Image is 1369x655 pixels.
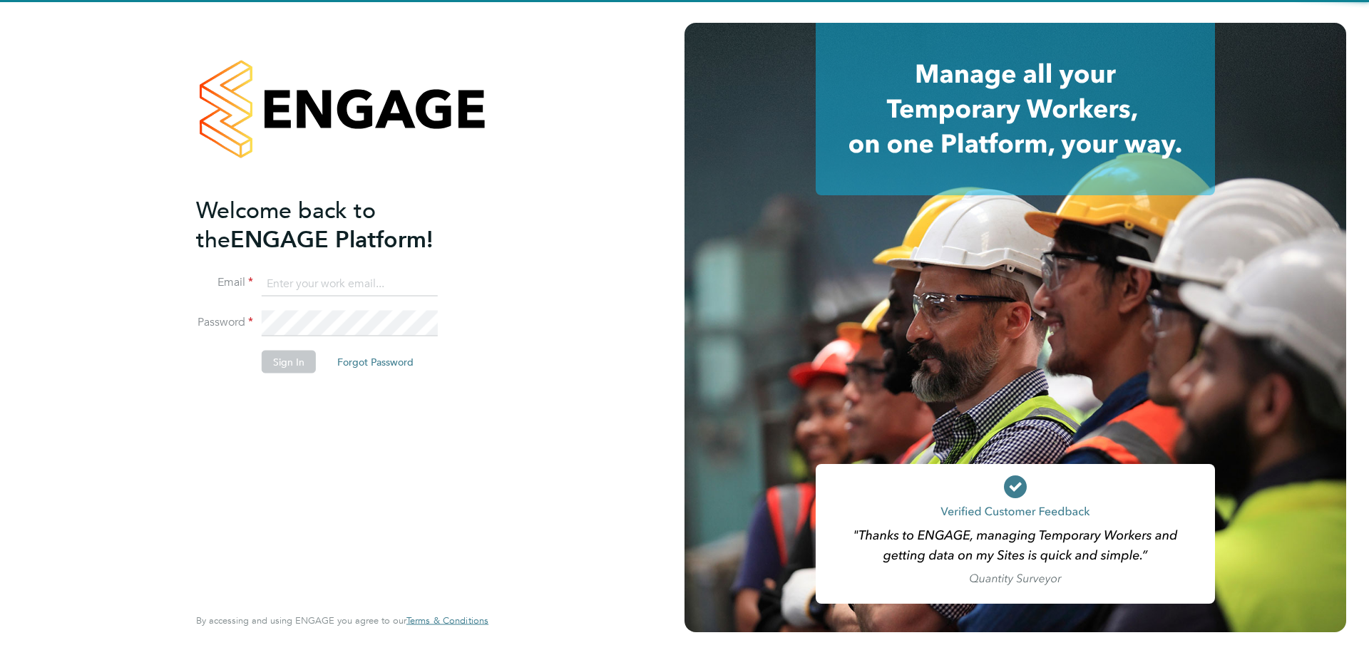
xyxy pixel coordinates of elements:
label: Email [196,275,253,290]
button: Sign In [262,351,316,373]
a: Terms & Conditions [406,615,488,626]
h2: ENGAGE Platform! [196,195,474,254]
input: Enter your work email... [262,271,438,296]
span: Welcome back to the [196,196,376,253]
button: Forgot Password [326,351,425,373]
span: By accessing and using ENGAGE you agree to our [196,614,488,626]
label: Password [196,315,253,330]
